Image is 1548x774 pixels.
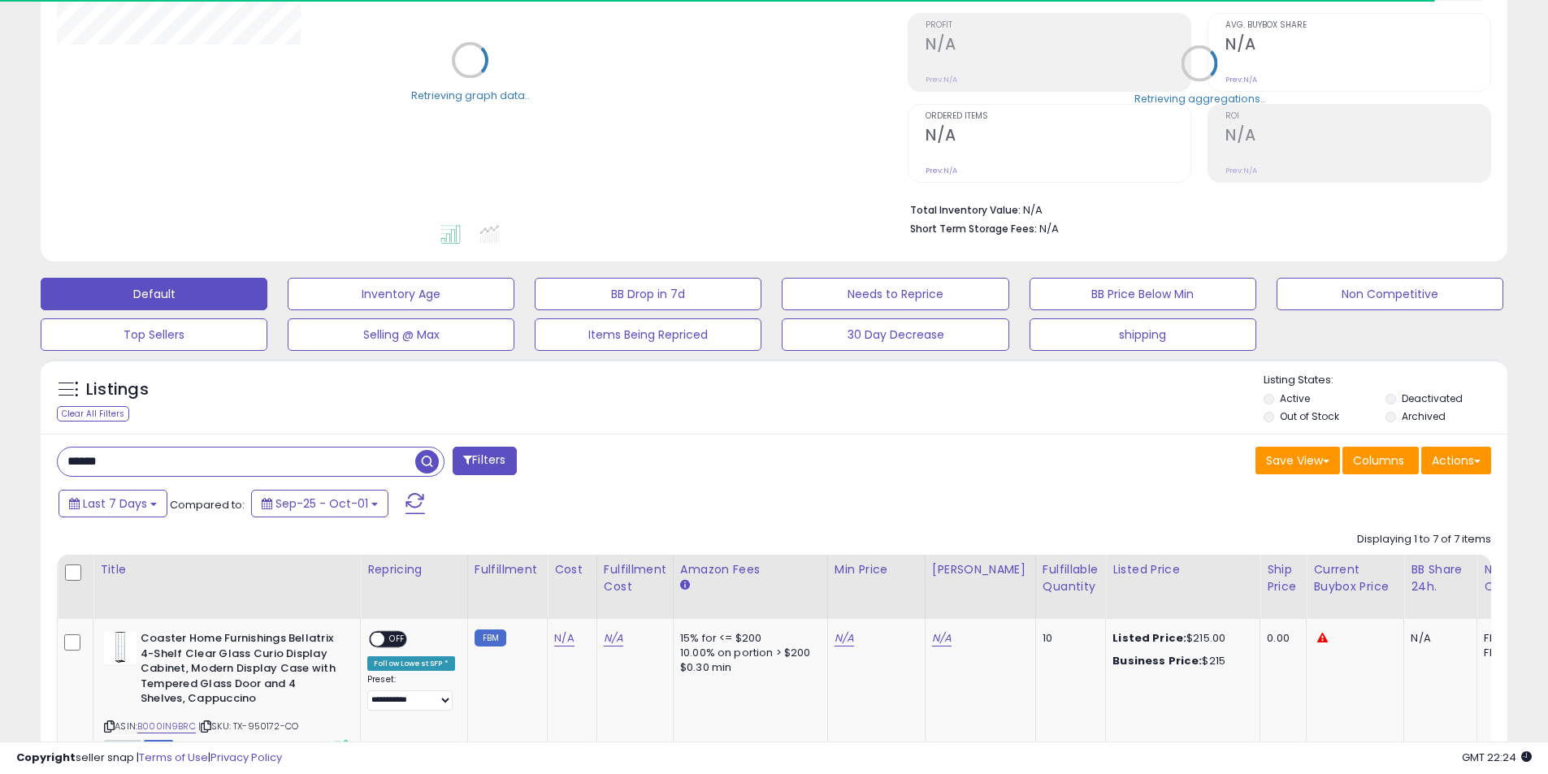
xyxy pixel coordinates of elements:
button: Last 7 Days [59,490,167,517]
span: Last 7 Days [83,495,147,512]
button: 30 Day Decrease [782,318,1008,351]
button: Needs to Reprice [782,278,1008,310]
div: Current Buybox Price [1313,561,1397,595]
p: Listing States: [1264,373,1507,388]
b: Business Price: [1112,653,1202,668]
button: Actions [1421,447,1491,474]
div: Displaying 1 to 7 of 7 items [1357,532,1491,547]
div: Fulfillment [475,561,540,578]
a: N/A [835,630,854,646]
button: Save View [1255,447,1340,474]
label: Deactivated [1402,391,1463,405]
button: shipping [1030,318,1256,351]
span: OFF [384,633,410,646]
a: B000IN9BRC [137,720,196,733]
div: Repricing [367,561,461,578]
button: Default [41,278,267,310]
div: Ship Price [1267,561,1299,595]
button: BB Drop in 7d [535,278,761,310]
a: Terms of Use [139,750,208,765]
div: 15% for <= $200 [680,631,815,646]
div: $215.00 [1112,631,1247,646]
span: Compared to: [170,497,245,512]
a: N/A [932,630,952,646]
div: BB Share 24h. [1411,561,1470,595]
div: $215 [1112,654,1247,668]
button: Sep-25 - Oct-01 [251,490,388,517]
div: FBM: 4 [1484,646,1537,660]
button: Columns [1342,447,1419,474]
span: All listings currently available for purchase on Amazon [104,740,141,754]
div: Follow Lowest SFP * [367,656,455,671]
a: Privacy Policy [210,750,282,765]
div: N/A [1411,631,1464,646]
div: Title [100,561,353,578]
div: Fulfillment Cost [604,561,666,595]
span: | SKU: TX-950172-CO [198,720,298,733]
div: Retrieving aggregations.. [1134,91,1265,106]
div: Min Price [835,561,918,578]
h5: Listings [86,378,149,401]
div: Fulfillable Quantity [1043,561,1099,595]
button: BB Price Below Min [1030,278,1256,310]
span: FBM [144,740,173,754]
small: Amazon Fees. [680,578,690,593]
span: Columns [1353,452,1404,469]
button: Filters [453,447,516,475]
button: Non Competitive [1277,278,1503,310]
span: Sep-25 - Oct-01 [275,495,368,512]
div: Cost [554,561,590,578]
div: Num of Comp. [1484,561,1543,595]
div: Amazon Fees [680,561,821,578]
strong: Copyright [16,750,76,765]
div: [PERSON_NAME] [932,561,1029,578]
b: Coaster Home Furnishings Bellatrix 4-Shelf Clear Glass Curio Display Cabinet, Modern Display Case... [141,631,338,711]
button: Inventory Age [288,278,514,310]
div: Clear All Filters [57,406,129,422]
div: FBA: 0 [1484,631,1537,646]
div: $0.30 min [680,660,815,675]
div: 10.00% on portion > $200 [680,646,815,660]
div: 0.00 [1267,631,1294,646]
button: Items Being Repriced [535,318,761,351]
img: 31xgaMQvDCL._SL40_.jpg [104,631,137,664]
label: Out of Stock [1280,409,1339,423]
small: FBM [475,629,506,646]
div: seller snap | | [16,750,282,766]
div: Preset: [367,674,455,711]
div: 10 [1043,631,1093,646]
span: 2025-10-9 22:24 GMT [1462,750,1532,765]
div: Retrieving graph data.. [411,88,530,102]
button: Selling @ Max [288,318,514,351]
b: Listed Price: [1112,630,1186,646]
a: N/A [554,630,574,646]
a: N/A [604,630,623,646]
label: Archived [1402,409,1446,423]
div: Listed Price [1112,561,1253,578]
button: Top Sellers [41,318,267,351]
label: Active [1280,391,1310,405]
